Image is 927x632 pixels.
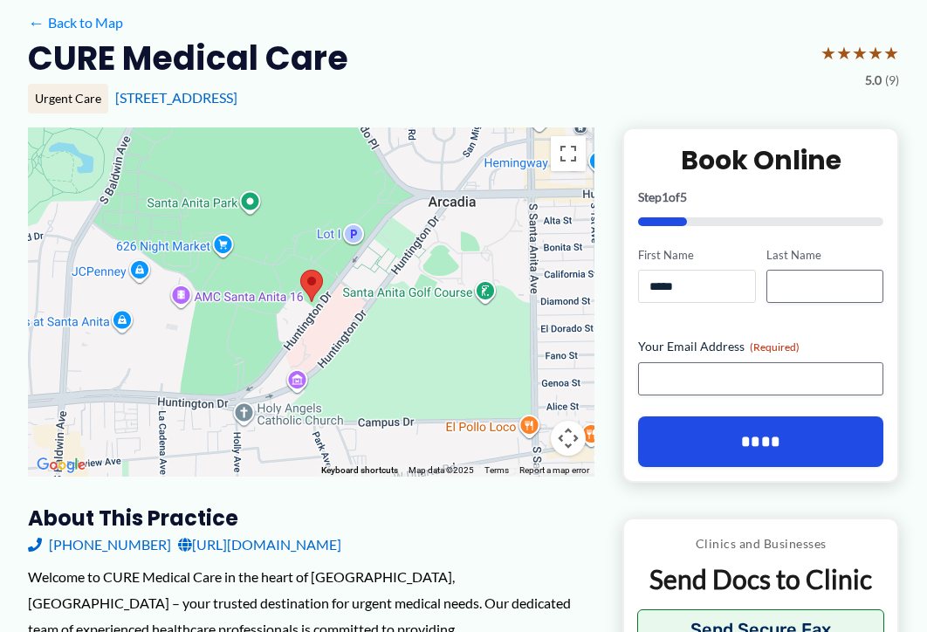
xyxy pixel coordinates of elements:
[28,37,348,79] h2: CURE Medical Care
[637,532,884,555] p: Clinics and Businesses
[409,465,474,475] span: Map data ©2025
[680,189,687,204] span: 5
[115,89,237,106] a: [STREET_ADDRESS]
[638,143,883,177] h2: Book Online
[638,338,883,355] label: Your Email Address
[551,421,586,456] button: Map camera controls
[821,37,836,69] span: ★
[28,532,171,558] a: [PHONE_NUMBER]
[662,189,669,204] span: 1
[28,505,594,532] h3: About this practice
[484,465,509,475] a: Terms
[868,37,883,69] span: ★
[519,465,589,475] a: Report a map error
[852,37,868,69] span: ★
[766,247,883,264] label: Last Name
[637,562,884,596] p: Send Docs to Clinic
[883,37,899,69] span: ★
[32,454,90,477] img: Google
[750,340,800,354] span: (Required)
[178,532,341,558] a: [URL][DOMAIN_NAME]
[28,84,108,113] div: Urgent Care
[836,37,852,69] span: ★
[638,247,755,264] label: First Name
[321,464,398,477] button: Keyboard shortcuts
[865,69,882,92] span: 5.0
[32,454,90,477] a: Open this area in Google Maps (opens a new window)
[551,136,586,171] button: Toggle fullscreen view
[28,14,45,31] span: ←
[638,191,883,203] p: Step of
[28,10,123,36] a: ←Back to Map
[885,69,899,92] span: (9)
